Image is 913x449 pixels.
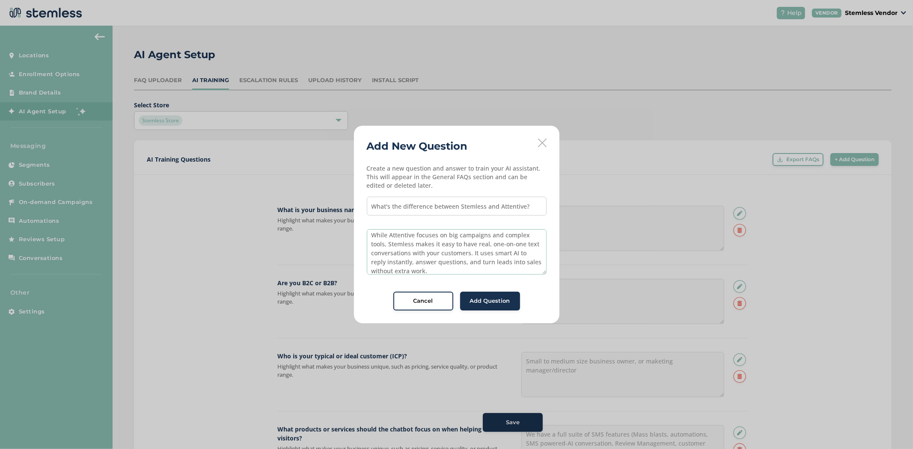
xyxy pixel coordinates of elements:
label: Create a new question and answer to train your AI assistant. This will appear in the General FAQs... [367,164,547,190]
iframe: Chat Widget [870,408,913,449]
button: Add Question [460,292,520,310]
span: Add Question [470,297,510,305]
button: Cancel [393,292,453,310]
input: Type your question [367,197,547,216]
h2: Add New Question [367,139,468,154]
span: Cancel [413,297,433,305]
